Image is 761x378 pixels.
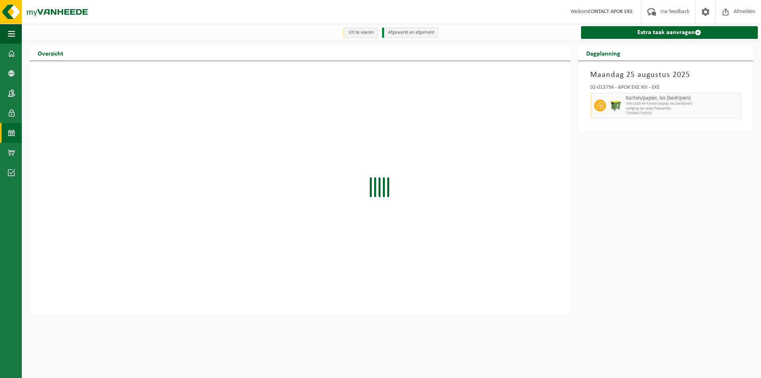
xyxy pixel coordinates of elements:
[578,45,628,61] h2: Dagplanning
[590,85,741,93] div: 02-013794 - APOK EKE NV - EKE
[342,27,378,38] li: Uit te voeren
[626,102,739,106] span: WB-1100-HP karton/papier, los (bedrijven)
[382,27,438,38] li: Afgewerkt en afgemeld
[626,111,739,116] span: T250001710519
[588,9,633,15] strong: CONTACT APOK EKE
[581,26,758,39] a: Extra taak aanvragen
[626,95,739,102] span: Karton/papier, los (bedrijven)
[30,45,71,61] h2: Overzicht
[590,69,741,81] h3: Maandag 25 augustus 2025
[626,106,739,111] span: Lediging op vaste frequentie
[610,100,622,111] img: WB-1100-HPE-GN-50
